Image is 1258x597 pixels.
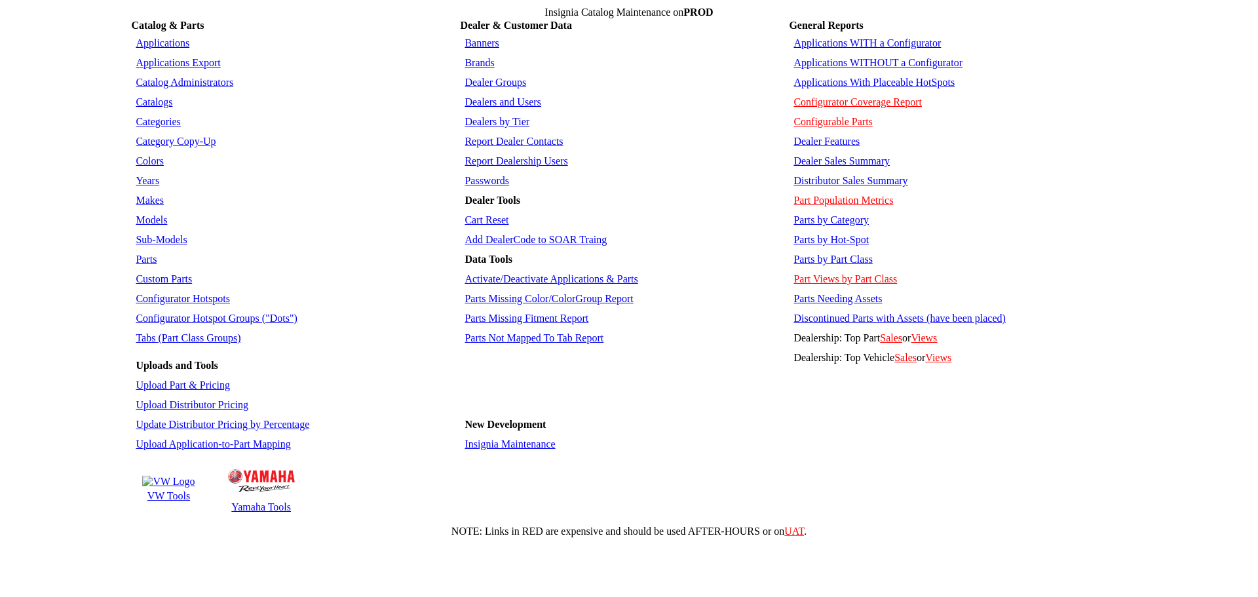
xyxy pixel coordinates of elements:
a: Configurator Hotspots [136,293,230,304]
td: Dealership: Top Vehicle or [790,349,1125,367]
td: Dealership: Top Part or [790,329,1125,347]
a: Report Dealership Users [465,155,567,166]
a: Applications With Placeable HotSpots [793,77,955,88]
a: Part Population Metrics [793,195,893,206]
a: Parts Needing Assets [793,293,882,304]
a: Parts [136,254,157,265]
a: Configurable Parts [793,116,872,127]
a: Add DealerCode to SOAR Traing [465,234,607,245]
a: Yamaha Logo Yamaha Tools [226,463,297,515]
a: Parts by Hot-Spot [793,234,869,245]
a: Dealers and Users [465,96,541,107]
a: Dealer Groups [465,77,526,88]
a: Categories [136,116,180,127]
a: Tabs (Part Class Groups) [136,332,240,343]
b: Data Tools [465,254,512,265]
a: Catalogs [136,96,172,107]
a: Distributor Sales Summary [793,175,907,186]
a: Banners [465,37,499,48]
a: Views [925,352,951,363]
div: NOTE: Links in RED are expensive and should be used AFTER-HOURS or on . [5,526,1253,537]
a: Applications WITH a Configurator [793,37,941,48]
a: Configurator Hotspot Groups ("Dots") [136,313,297,324]
a: Upload Application-to-Part Mapping [136,438,290,450]
a: Dealer Features [793,136,860,147]
a: Dealer Sales Summary [793,155,890,166]
a: Cart Reset [465,214,508,225]
a: Custom Parts [136,273,192,284]
a: Parts Missing Color/ColorGroup Report [465,293,633,304]
a: Parts by Category [793,214,869,225]
a: Activate/Deactivate Applications & Parts [465,273,638,284]
a: Parts Not Mapped To Tab Report [465,332,603,343]
a: Update Distributor Pricing by Percentage [136,419,309,430]
a: Category Copy-Up [136,136,216,147]
a: UAT [784,526,804,537]
a: Sales [880,332,902,343]
a: Sales [894,352,917,363]
a: Brands [465,57,494,68]
a: Makes [136,195,164,206]
a: Views [911,332,937,343]
b: Catalog & Parts [131,20,204,31]
a: VW Logo VW Tools [140,474,197,504]
a: Parts Missing Fitment Report [465,313,588,324]
a: Part Views by Part Class [793,273,897,284]
a: Models [136,214,167,225]
a: Applications [136,37,189,48]
a: Dealers by Tier [465,116,529,127]
a: Passwords [465,175,509,186]
img: VW Logo [142,476,195,488]
b: New Development [465,419,546,430]
a: Report Dealer Contacts [465,136,563,147]
td: Insignia Catalog Maintenance on [131,7,1126,18]
b: Dealer & Customer Data [460,20,571,31]
a: Sub-Models [136,234,187,245]
a: Applications WITHOUT a Configurator [793,57,963,68]
a: Years [136,175,159,186]
a: Colors [136,155,164,166]
a: Discontinued Parts with Assets (have been placed) [793,313,1005,324]
span: PROD [683,7,713,18]
a: Applications Export [136,57,220,68]
a: Upload Distributor Pricing [136,399,248,410]
b: General Reports [789,20,863,31]
a: Catalog Administrators [136,77,233,88]
b: Dealer Tools [465,195,520,206]
a: Configurator Coverage Report [793,96,922,107]
td: VW Tools [142,490,195,503]
a: Insignia Maintenance [465,438,555,450]
img: Yamaha Logo [228,469,295,492]
a: Upload Part & Pricing [136,379,230,391]
td: Yamaha Tools [227,501,295,514]
a: Parts by Part Class [793,254,872,265]
b: Uploads and Tools [136,360,218,371]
